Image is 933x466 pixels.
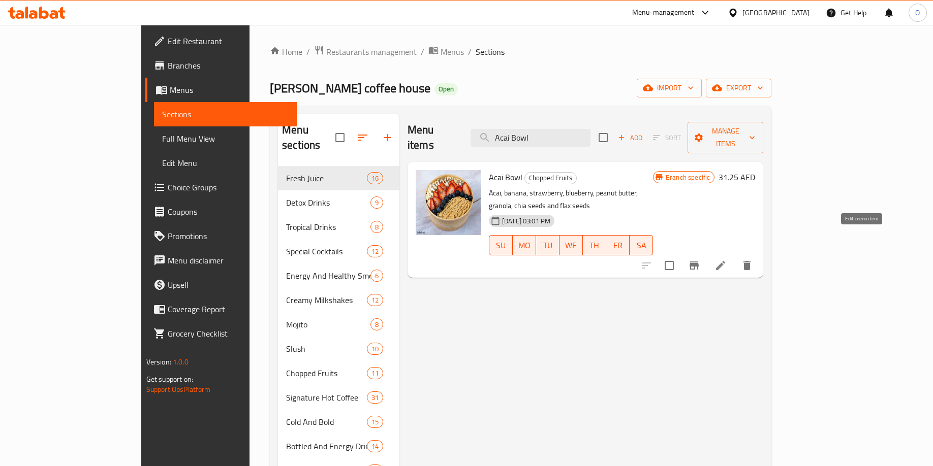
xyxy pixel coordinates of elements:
div: items [367,172,383,184]
div: items [367,294,383,306]
a: Edit Restaurant [145,29,297,53]
div: items [370,221,383,233]
div: Bottled And Energy Drinks [286,440,366,452]
span: Menu disclaimer [168,254,289,267]
span: 8 [371,320,383,329]
span: import [645,82,694,94]
li: / [306,46,310,58]
span: O [915,7,920,18]
button: delete [735,253,759,278]
div: items [370,318,383,330]
a: Menu disclaimer [145,248,297,273]
span: 10 [367,344,383,354]
span: Mojito [286,318,370,330]
span: Tropical Drinks [286,221,370,233]
span: SA [634,238,649,253]
button: Manage items [688,122,763,153]
span: Chopped Fruits [525,172,576,184]
span: Menus [170,84,289,96]
img: Acai Bowl [416,170,481,235]
a: Sections [154,102,297,126]
button: TU [536,235,559,255]
button: Branch-specific-item [682,253,706,278]
span: 15 [367,417,383,427]
span: Add item [614,130,646,146]
span: 12 [367,247,383,256]
span: Open [434,85,458,93]
div: items [367,391,383,404]
a: Choice Groups [145,175,297,199]
span: Grocery Checklist [168,327,289,340]
a: Coupons [145,199,297,224]
span: 12 [367,295,383,305]
span: [DATE] 03:01 PM [498,216,554,226]
a: Menus [145,78,297,102]
a: Menus [428,45,464,58]
span: Signature Hot Coffee [286,391,366,404]
span: Branch specific [662,173,714,182]
span: [PERSON_NAME] coffee house [270,77,430,99]
div: Open [434,83,458,95]
span: 14 [367,442,383,451]
span: Full Menu View [162,132,289,145]
span: Restaurants management [326,46,417,58]
span: Cold And Bold [286,416,366,428]
button: SU [489,235,513,255]
a: Support.OpsPlatform [146,383,211,396]
div: Chopped Fruits [524,172,577,184]
div: items [370,196,383,209]
span: Choice Groups [168,181,289,193]
nav: breadcrumb [270,45,771,58]
span: 31 [367,393,383,403]
span: Creamy Milkshakes [286,294,366,306]
span: TH [587,238,602,253]
div: Bottled And Energy Drinks14 [278,434,399,458]
a: Restaurants management [314,45,417,58]
span: Detox Drinks [286,196,370,209]
span: Add [616,132,644,144]
div: Slush10 [278,337,399,361]
div: Cold And Bold15 [278,410,399,434]
a: Full Menu View [154,126,297,151]
span: 8 [371,222,383,232]
span: MO [517,238,532,253]
span: 6 [371,271,383,281]
span: export [714,82,763,94]
span: Manage items [696,125,755,150]
a: Coverage Report [145,297,297,321]
div: items [367,245,383,257]
div: items [367,367,383,379]
span: Special Cocktails [286,245,366,257]
h2: Menu items [408,122,458,153]
div: Creamy Milkshakes12 [278,288,399,312]
div: Mojito8 [278,312,399,337]
span: Select section [593,127,614,148]
div: items [370,270,383,282]
span: Get support on: [146,373,193,386]
button: SA [630,235,653,255]
span: 9 [371,198,383,208]
button: import [637,79,702,97]
div: Fresh Juice [286,172,366,184]
p: Acai, banana, strawberry, blueberry, peanut butter, granola, chia seeds and flax seeds [489,187,653,212]
span: Edit Restaurant [168,35,289,47]
button: Add [614,130,646,146]
span: 1.0.0 [173,355,189,369]
h6: 31.25 AED [719,170,755,184]
a: Promotions [145,224,297,248]
span: Sections [476,46,505,58]
span: Slush [286,343,366,355]
div: Menu-management [632,7,695,19]
input: search [471,129,590,147]
span: SU [493,238,509,253]
span: Select to update [659,255,680,276]
div: Special Cocktails12 [278,239,399,263]
span: Version: [146,355,171,369]
li: / [468,46,472,58]
button: MO [513,235,536,255]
